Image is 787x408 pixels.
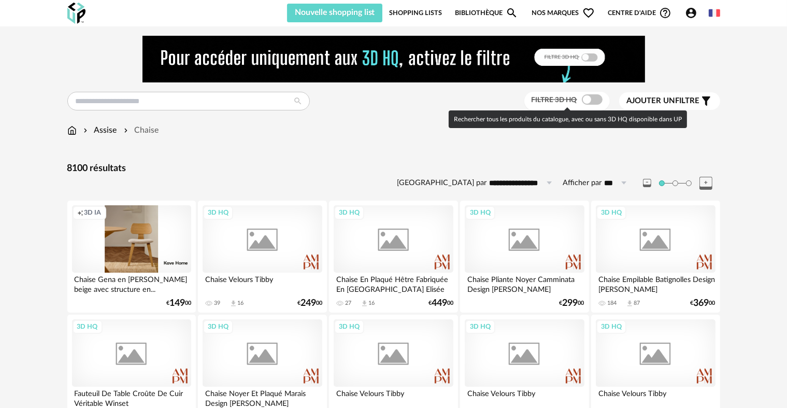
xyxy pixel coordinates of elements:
[334,387,453,407] div: Chaise Velours Tibby
[506,7,518,19] span: Magnify icon
[166,300,191,307] div: € 00
[432,300,447,307] span: 449
[203,206,233,219] div: 3D HQ
[295,8,375,17] span: Nouvelle shopping list
[81,124,90,136] img: svg+xml;base64,PHN2ZyB3aWR0aD0iMTYiIGhlaWdodD0iMTYiIHZpZXdCb3g9IjAgMCAxNiAxNiIgZmlsbD0ibm9uZSIgeG...
[619,92,720,110] button: Ajouter unfiltre Filter icon
[389,4,442,22] a: Shopping Lists
[73,320,103,333] div: 3D HQ
[591,201,720,313] a: 3D HQ Chaise Empilable Batignolles Design [PERSON_NAME] 184 Download icon 87 €36900
[237,300,244,307] div: 16
[465,387,584,407] div: Chaise Velours Tibby
[214,300,220,307] div: 39
[563,178,602,188] label: Afficher par
[465,320,495,333] div: 3D HQ
[596,273,715,293] div: Chaise Empilable Batignolles Design [PERSON_NAME]
[596,320,626,333] div: 3D HQ
[287,4,383,22] button: Nouvelle shopping list
[84,208,102,217] span: 3D IA
[694,300,709,307] span: 369
[608,7,671,19] span: Centre d'aideHelp Circle Outline icon
[334,320,364,333] div: 3D HQ
[203,273,322,293] div: Chaise Velours Tibby
[230,300,237,307] span: Download icon
[77,208,83,217] span: Creation icon
[297,300,322,307] div: € 00
[691,300,716,307] div: € 00
[334,273,453,293] div: Chaise En Plaqué Hêtre Fabriquée En [GEOGRAPHIC_DATA] Elisée
[532,96,577,104] span: Filtre 3D HQ
[334,206,364,219] div: 3D HQ
[345,300,351,307] div: 27
[596,387,715,407] div: Chaise Velours Tibby
[465,273,584,293] div: Chaise Pliante Noyer Camminata Design [PERSON_NAME]
[563,300,578,307] span: 299
[627,97,676,105] span: Ajouter un
[67,3,85,24] img: OXP
[72,273,191,293] div: Chaise Gena en [PERSON_NAME] beige avec structure en...
[67,163,720,175] div: 8100 résultats
[626,300,634,307] span: Download icon
[67,201,196,313] a: Creation icon 3D IA Chaise Gena en [PERSON_NAME] beige avec structure en... €14900
[460,201,589,313] a: 3D HQ Chaise Pliante Noyer Camminata Design [PERSON_NAME] €29900
[368,300,375,307] div: 16
[169,300,185,307] span: 149
[607,300,617,307] div: 184
[709,7,720,19] img: fr
[67,124,77,136] img: svg+xml;base64,PHN2ZyB3aWR0aD0iMTYiIGhlaWdodD0iMTciIHZpZXdCb3g9IjAgMCAxNiAxNyIgZmlsbD0ibm9uZSIgeG...
[428,300,453,307] div: € 00
[465,206,495,219] div: 3D HQ
[329,201,457,313] a: 3D HQ Chaise En Plaqué Hêtre Fabriquée En [GEOGRAPHIC_DATA] Elisée 27 Download icon 16 €44900
[532,4,595,22] span: Nos marques
[560,300,584,307] div: € 00
[659,7,671,19] span: Help Circle Outline icon
[72,387,191,407] div: Fauteuil De Table Croûte De Cuir Véritable Winset
[685,7,697,19] span: Account Circle icon
[142,36,645,82] img: NEW%20NEW%20HQ%20NEW_V1.gif
[397,178,487,188] label: [GEOGRAPHIC_DATA] par
[700,95,712,107] span: Filter icon
[198,201,326,313] a: 3D HQ Chaise Velours Tibby 39 Download icon 16 €24900
[582,7,595,19] span: Heart Outline icon
[685,7,702,19] span: Account Circle icon
[627,96,700,106] span: filtre
[203,320,233,333] div: 3D HQ
[449,110,687,128] div: Rechercher tous les produits du catalogue, avec ou sans 3D HQ disponible dans UP
[301,300,316,307] span: 249
[203,387,322,407] div: Chaise Noyer Et Plaqué Marais Design [PERSON_NAME]
[596,206,626,219] div: 3D HQ
[81,124,117,136] div: Assise
[361,300,368,307] span: Download icon
[455,4,518,22] a: BibliothèqueMagnify icon
[634,300,640,307] div: 87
